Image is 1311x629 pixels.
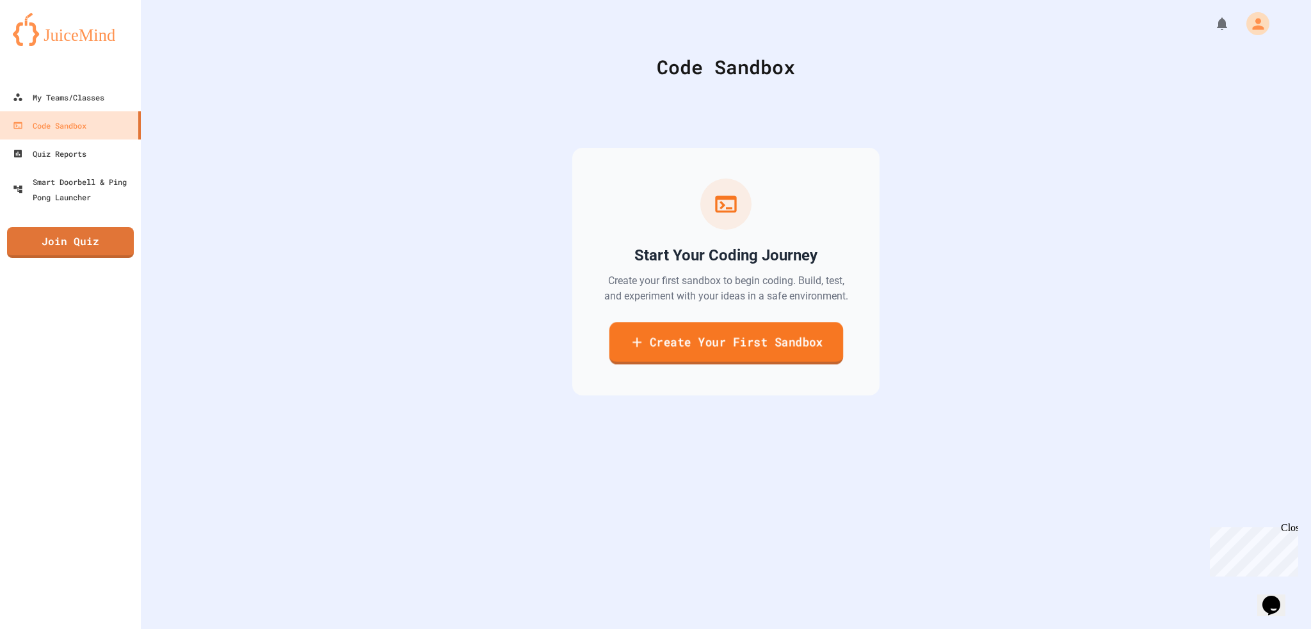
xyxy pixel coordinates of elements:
a: Join Quiz [7,227,134,258]
div: Chat with us now!Close [5,5,88,81]
iframe: chat widget [1205,522,1298,577]
p: Create your first sandbox to begin coding. Build, test, and experiment with your ideas in a safe ... [603,273,849,304]
a: Create Your First Sandbox [609,322,842,364]
div: Code Sandbox [13,118,86,133]
div: My Account [1233,9,1273,38]
img: logo-orange.svg [13,13,128,46]
div: My Teams/Classes [13,90,104,105]
div: My Notifications [1191,13,1233,35]
iframe: chat widget [1257,578,1298,616]
div: Code Sandbox [173,52,1279,81]
h2: Start Your Coding Journey [634,245,817,266]
div: Smart Doorbell & Ping Pong Launcher [13,174,136,205]
div: Quiz Reports [13,146,86,161]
